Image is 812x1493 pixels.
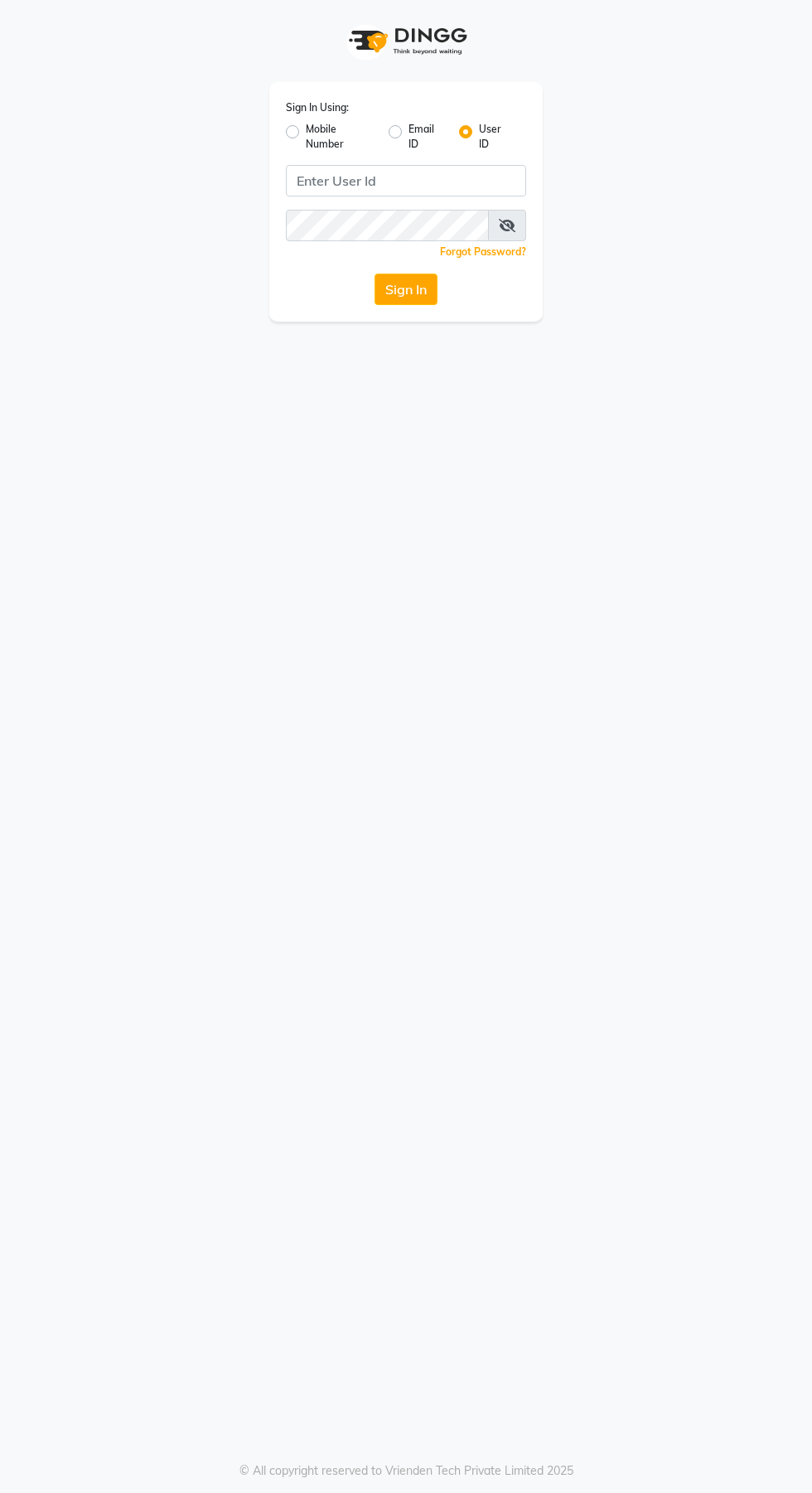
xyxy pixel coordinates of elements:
button: Sign In [375,274,437,305]
input: Username [286,210,489,241]
label: Email ID [408,122,446,152]
a: Forgot Password? [440,245,526,258]
img: logo1.svg [340,17,472,65]
label: User ID [479,122,513,152]
label: Sign In Using: [286,100,349,115]
label: Mobile Number [306,122,375,152]
input: Username [286,165,526,196]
